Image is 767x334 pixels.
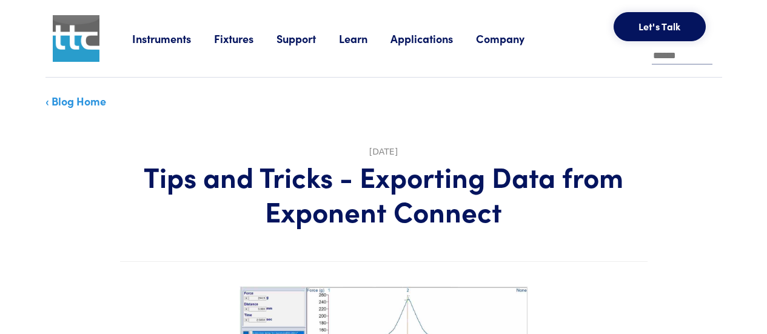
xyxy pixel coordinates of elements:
[476,31,548,46] a: Company
[53,15,99,62] img: ttc_logo_1x1_v1.0.png
[120,159,648,229] h1: Tips and Tricks - Exporting Data from Exponent Connect
[214,31,276,46] a: Fixtures
[369,147,398,156] time: [DATE]
[339,31,390,46] a: Learn
[45,93,106,109] a: ‹ Blog Home
[390,31,476,46] a: Applications
[132,31,214,46] a: Instruments
[276,31,339,46] a: Support
[614,12,706,41] button: Let's Talk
